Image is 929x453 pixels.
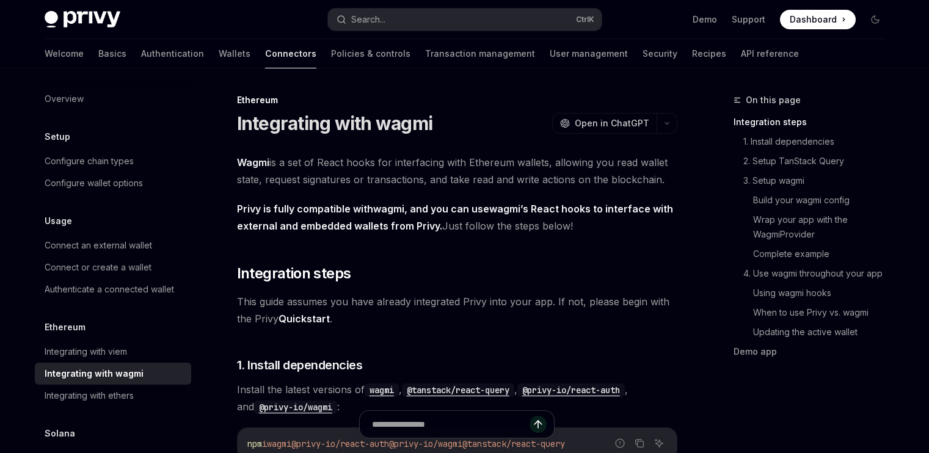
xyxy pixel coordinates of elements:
[743,132,895,151] a: 1. Install dependencies
[237,94,677,106] div: Ethereum
[265,39,316,68] a: Connectors
[237,264,351,283] span: Integration steps
[425,39,535,68] a: Transaction management
[45,344,127,359] div: Integrating with viem
[237,200,677,234] span: Just follow the steps below!
[45,11,120,28] img: dark logo
[141,39,204,68] a: Authentication
[753,190,895,210] a: Build your wagmi config
[693,13,717,26] a: Demo
[328,9,602,31] button: Search...CtrlK
[279,313,330,325] a: Quickstart
[45,282,174,297] div: Authenticate a connected wallet
[743,264,895,283] a: 4. Use wagmi throughout your app
[365,383,399,396] a: wagmi
[753,283,895,303] a: Using wagmi hooks
[753,303,895,322] a: When to use Privy vs. wagmi
[402,383,514,396] a: @tanstack/react-query
[741,39,799,68] a: API reference
[237,203,673,232] strong: Privy is fully compatible with , and you can use ’s React hooks to interface with external and em...
[753,322,895,342] a: Updating the active wallet
[35,363,191,385] a: Integrating with wagmi
[45,320,86,335] h5: Ethereum
[45,92,84,106] div: Overview
[219,39,250,68] a: Wallets
[237,156,269,169] a: Wagmi
[734,342,895,361] a: Demo app
[35,256,191,278] a: Connect or create a wallet
[45,366,144,381] div: Integrating with wagmi
[35,88,191,110] a: Overview
[692,39,726,68] a: Recipes
[865,10,885,29] button: Toggle dark mode
[743,171,895,190] a: 3. Setup wagmi
[373,203,404,216] a: wagmi
[237,112,433,134] h1: Integrating with wagmi
[790,13,837,26] span: Dashboard
[45,154,134,169] div: Configure chain types
[35,234,191,256] a: Connect an external wallet
[746,93,801,107] span: On this page
[743,151,895,171] a: 2. Setup TanStack Query
[331,39,410,68] a: Policies & controls
[45,39,84,68] a: Welcome
[254,400,337,413] a: @privy-io/wagmi
[576,15,594,24] span: Ctrl K
[45,214,72,228] h5: Usage
[517,383,625,397] code: @privy-io/react-auth
[753,244,895,264] a: Complete example
[237,357,363,374] span: 1. Install dependencies
[45,388,134,403] div: Integrating with ethers
[734,112,895,132] a: Integration steps
[753,210,895,244] a: Wrap your app with the WagmiProvider
[732,13,765,26] a: Support
[552,113,657,134] button: Open in ChatGPT
[237,154,677,188] span: is a set of React hooks for interfacing with Ethereum wallets, allowing you read wallet state, re...
[237,381,677,415] span: Install the latest versions of , , , and :
[237,293,677,327] span: This guide assumes you have already integrated Privy into your app. If not, please begin with the...
[517,383,625,396] a: @privy-io/react-auth
[643,39,677,68] a: Security
[780,10,856,29] a: Dashboard
[351,12,385,27] div: Search...
[575,117,649,129] span: Open in ChatGPT
[45,426,75,441] h5: Solana
[254,400,337,414] code: @privy-io/wagmi
[530,416,547,433] button: Send message
[35,172,191,194] a: Configure wallet options
[35,278,191,300] a: Authenticate a connected wallet
[45,129,70,144] h5: Setup
[35,341,191,363] a: Integrating with viem
[402,383,514,397] code: @tanstack/react-query
[35,385,191,407] a: Integrating with ethers
[365,383,399,397] code: wagmi
[489,203,520,216] a: wagmi
[550,39,628,68] a: User management
[98,39,126,68] a: Basics
[35,150,191,172] a: Configure chain types
[45,238,152,253] div: Connect an external wallet
[45,260,151,275] div: Connect or create a wallet
[45,176,143,190] div: Configure wallet options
